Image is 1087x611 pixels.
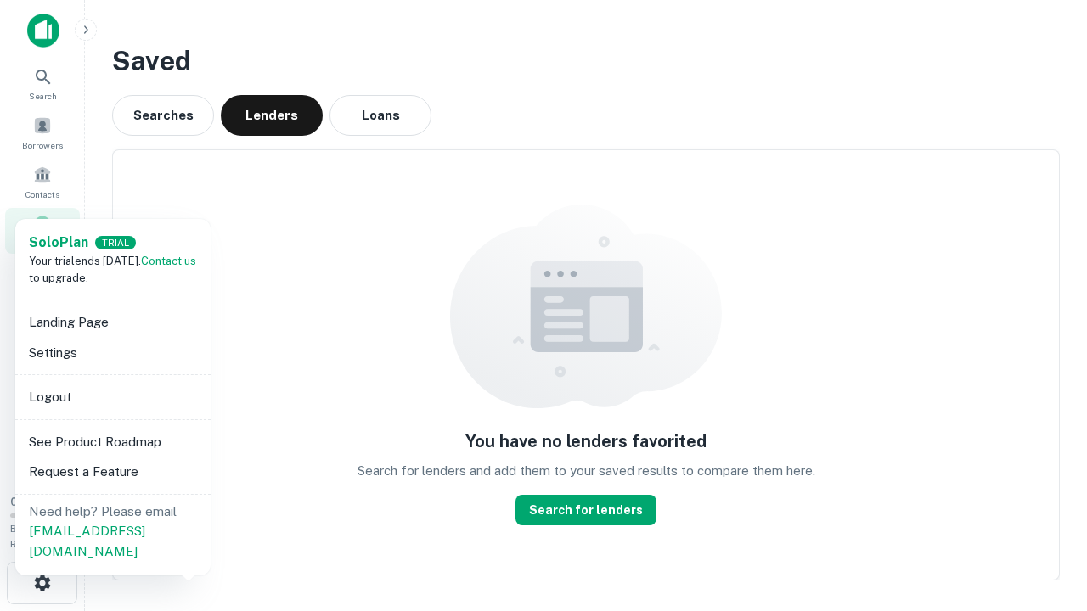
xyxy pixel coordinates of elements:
[95,236,136,250] div: TRIAL
[29,233,88,253] a: SoloPlan
[1002,475,1087,557] iframe: Chat Widget
[29,524,145,558] a: [EMAIL_ADDRESS][DOMAIN_NAME]
[22,457,204,487] li: Request a Feature
[22,427,204,457] li: See Product Roadmap
[22,307,204,338] li: Landing Page
[22,382,204,412] li: Logout
[29,255,196,284] span: Your trial ends [DATE]. to upgrade.
[29,234,88,250] strong: Solo Plan
[22,338,204,368] li: Settings
[141,255,196,267] a: Contact us
[29,502,197,562] p: Need help? Please email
